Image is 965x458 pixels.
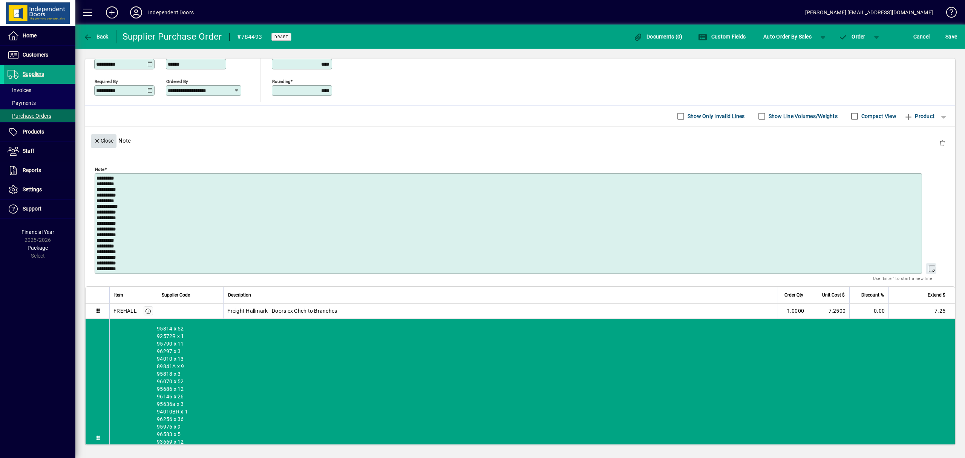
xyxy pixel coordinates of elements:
[89,137,118,144] app-page-header-button: Close
[4,26,75,45] a: Home
[100,6,124,19] button: Add
[686,112,745,120] label: Show Only Invalid Lines
[698,34,746,40] span: Custom Fields
[822,291,845,299] span: Unit Cost $
[85,127,955,154] div: Note
[805,6,933,18] div: [PERSON_NAME] [EMAIL_ADDRESS][DOMAIN_NAME]
[123,31,222,43] div: Supplier Purchase Order
[940,2,956,26] a: Knowledge Base
[900,109,938,123] button: Product
[83,34,109,40] span: Back
[23,167,41,173] span: Reports
[113,307,137,315] div: FREHALL
[91,134,116,148] button: Close
[23,71,44,77] span: Suppliers
[634,34,683,40] span: Documents (0)
[8,100,36,106] span: Payments
[23,186,42,192] span: Settings
[760,30,815,43] button: Auto Order By Sales
[166,78,188,84] mat-label: Ordered by
[8,113,51,119] span: Purchase Orders
[945,31,957,43] span: ave
[784,291,803,299] span: Order Qty
[21,229,54,235] span: Financial Year
[274,34,288,39] span: Draft
[95,166,104,172] mat-label: Note
[849,304,888,319] td: 0.00
[23,206,41,212] span: Support
[81,30,110,43] button: Back
[933,140,951,146] app-page-header-button: Delete
[4,142,75,161] a: Staff
[162,291,190,299] span: Supplier Code
[94,135,113,147] span: Close
[114,291,123,299] span: Item
[808,304,849,319] td: 7.2500
[904,110,934,122] span: Product
[873,274,932,283] mat-hint: Use 'Enter' to start a new line
[272,78,290,84] mat-label: Rounding
[4,84,75,97] a: Invoices
[23,52,48,58] span: Customers
[913,31,930,43] span: Cancel
[4,123,75,141] a: Products
[95,78,118,84] mat-label: Required by
[124,6,148,19] button: Profile
[4,161,75,180] a: Reports
[928,291,945,299] span: Extend $
[632,30,685,43] button: Documents (0)
[228,291,251,299] span: Description
[696,30,747,43] button: Custom Fields
[778,304,808,319] td: 1.0000
[148,6,194,18] div: Independent Doors
[911,30,932,43] button: Cancel
[860,112,896,120] label: Compact View
[23,148,34,154] span: Staff
[888,304,955,319] td: 7.25
[227,307,337,315] span: Freight Hallmark - Doors ex Chch to Branches
[8,87,31,93] span: Invoices
[4,200,75,218] a: Support
[763,31,812,43] span: Auto Order By Sales
[861,291,884,299] span: Discount %
[944,30,959,43] button: Save
[28,245,48,251] span: Package
[23,32,37,38] span: Home
[75,30,117,43] app-page-header-button: Back
[4,180,75,199] a: Settings
[945,34,948,40] span: S
[767,112,838,120] label: Show Line Volumes/Weights
[835,30,869,43] button: Order
[4,97,75,109] a: Payments
[933,134,951,152] button: Delete
[839,34,865,40] span: Order
[4,46,75,65] a: Customers
[23,129,44,135] span: Products
[237,31,262,43] div: #784493
[4,109,75,122] a: Purchase Orders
